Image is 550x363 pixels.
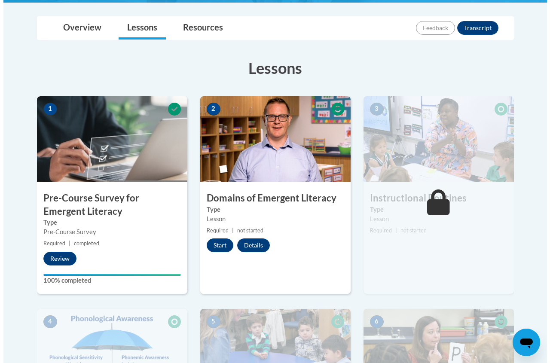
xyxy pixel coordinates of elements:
a: Overview [51,17,107,40]
span: 2 [203,103,217,116]
span: 3 [367,103,380,116]
label: Type [40,218,177,227]
div: Your progress [40,274,177,276]
span: 5 [203,315,217,328]
span: 6 [367,315,380,328]
button: Feedback [412,21,452,35]
span: Required [367,227,388,234]
span: | [65,240,67,247]
span: 1 [40,103,54,116]
img: Course Image [360,96,510,182]
label: Type [367,205,504,214]
span: completed [70,240,96,247]
span: Required [203,227,225,234]
button: Start [203,238,230,252]
h3: Pre-Course Survey for Emergent Literacy [34,192,184,218]
label: 100% completed [40,276,177,285]
h3: Instructional Routines [360,192,510,205]
h3: Domains of Emergent Literacy [197,192,347,205]
span: Required [40,240,62,247]
span: not started [234,227,260,234]
span: 4 [40,315,54,328]
div: Lesson [203,214,341,224]
span: not started [397,227,423,234]
img: Course Image [197,96,347,182]
div: Lesson [367,214,504,224]
div: Pre-Course Survey [40,227,177,237]
a: Lessons [115,17,162,40]
h3: Lessons [34,57,510,79]
button: Details [234,238,266,252]
span: | [392,227,394,234]
label: Type [203,205,341,214]
button: Review [40,252,73,265]
span: | [229,227,230,234]
button: Transcript [454,21,495,35]
img: Course Image [34,96,184,182]
iframe: Button to launch messaging window [509,329,537,356]
a: Resources [171,17,228,40]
